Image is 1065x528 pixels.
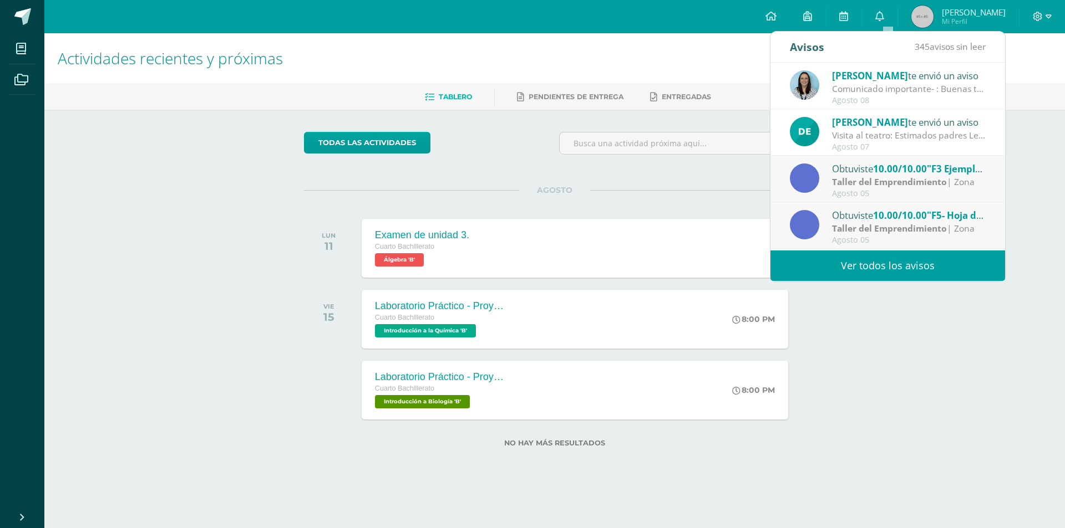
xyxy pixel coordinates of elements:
[832,176,947,188] strong: Taller del Emprendimiento
[942,17,1006,26] span: Mi Perfil
[873,162,927,175] span: 10.00/10.00
[375,314,434,321] span: Cuarto Bachillerato
[375,371,508,383] div: Laboratorio Práctico - Proyecto de Unidad
[304,132,430,153] a: todas las Actividades
[790,117,819,146] img: 9fa0c54c0c68d676f2f0303209928c54.png
[560,132,805,154] input: Busca una actividad próxima aquí...
[832,176,986,188] div: | Zona
[873,209,927,222] span: 10.00/10.00
[832,142,986,152] div: Agosto 07
[832,189,986,198] div: Agosto 05
[732,385,775,395] div: 8:00 PM
[832,161,986,176] div: Obtuviste en
[375,385,434,392] span: Cuarto Bachillerato
[770,250,1005,281] a: Ver todos los avisos
[650,88,711,106] a: Entregadas
[375,243,434,250] span: Cuarto Bachillerato
[322,239,336,253] div: 11
[927,162,1042,175] span: "F3 Ejemplos personales"
[58,48,283,69] span: Actividades recientes y próximas
[375,229,469,241] div: Examen de unidad 3.
[790,32,824,62] div: Avisos
[375,324,476,337] span: Introducción a la Química 'B'
[832,68,986,83] div: te envió un aviso
[927,209,1030,222] span: "F5- Hoja de trabajo 3"
[832,69,908,82] span: [PERSON_NAME]
[832,235,986,245] div: Agosto 05
[662,93,711,101] span: Entregadas
[915,40,930,53] span: 345
[439,93,472,101] span: Tablero
[322,232,336,239] div: LUN
[911,6,934,28] img: 45x45
[304,439,806,447] label: No hay más resultados
[832,129,986,142] div: Visita al teatro: Estimados padres Les informamos sobre la actividad de la visita al teatro. Espe...
[832,208,986,222] div: Obtuviste en
[832,222,947,234] strong: Taller del Emprendimiento
[790,70,819,100] img: aed16db0a88ebd6752f21681ad1200a1.png
[529,93,623,101] span: Pendientes de entrega
[323,310,334,324] div: 15
[519,185,590,195] span: AGOSTO
[517,88,623,106] a: Pendientes de entrega
[375,300,508,312] div: Laboratorio Práctico - Proyecto de Unidad
[732,314,775,324] div: 8:00 PM
[375,395,470,408] span: Introducción a Biología 'B'
[323,303,334,310] div: VIE
[425,88,472,106] a: Tablero
[832,222,986,235] div: | Zona
[832,96,986,105] div: Agosto 08
[942,7,1006,18] span: [PERSON_NAME]
[375,253,424,266] span: Álgebra 'B'
[915,40,986,53] span: avisos sin leer
[832,83,986,95] div: Comunicado importante- : Buenas tardes estimados padres de familia, Les compartimos información i...
[832,116,908,129] span: [PERSON_NAME]
[832,115,986,129] div: te envió un aviso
